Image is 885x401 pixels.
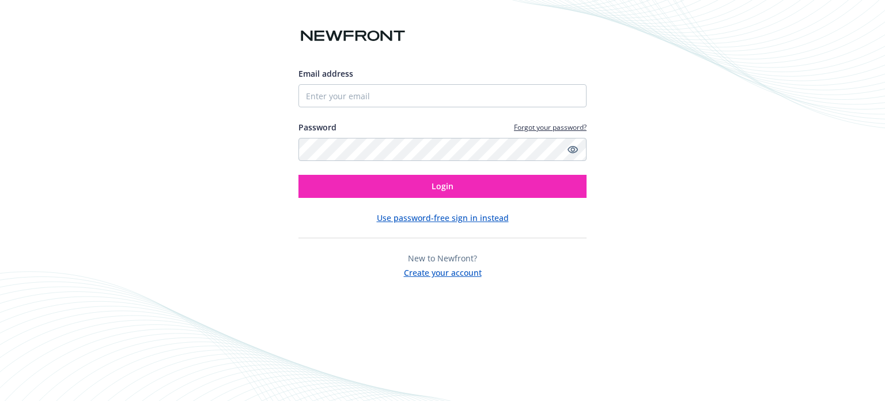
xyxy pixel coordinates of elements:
span: New to Newfront? [408,253,477,264]
button: Create your account [404,264,482,279]
span: Email address [298,68,353,79]
button: Login [298,175,587,198]
a: Forgot your password? [514,122,587,132]
input: Enter your password [298,138,587,161]
button: Use password-free sign in instead [377,212,509,224]
label: Password [298,121,336,133]
input: Enter your email [298,84,587,107]
a: Show password [566,143,580,156]
img: Newfront logo [298,26,407,46]
span: Login [432,181,453,192]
